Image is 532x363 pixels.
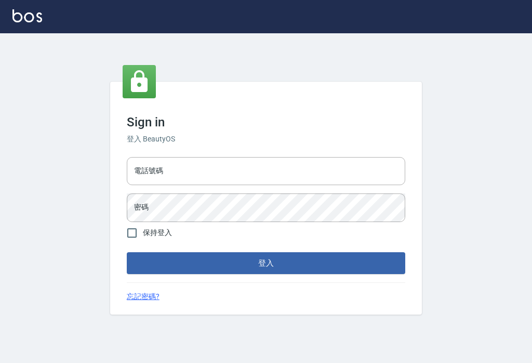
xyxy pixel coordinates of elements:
[127,291,159,302] a: 忘記密碼?
[127,115,405,129] h3: Sign in
[143,227,172,238] span: 保持登入
[127,252,405,274] button: 登入
[127,134,405,145] h6: 登入 BeautyOS
[12,9,42,22] img: Logo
